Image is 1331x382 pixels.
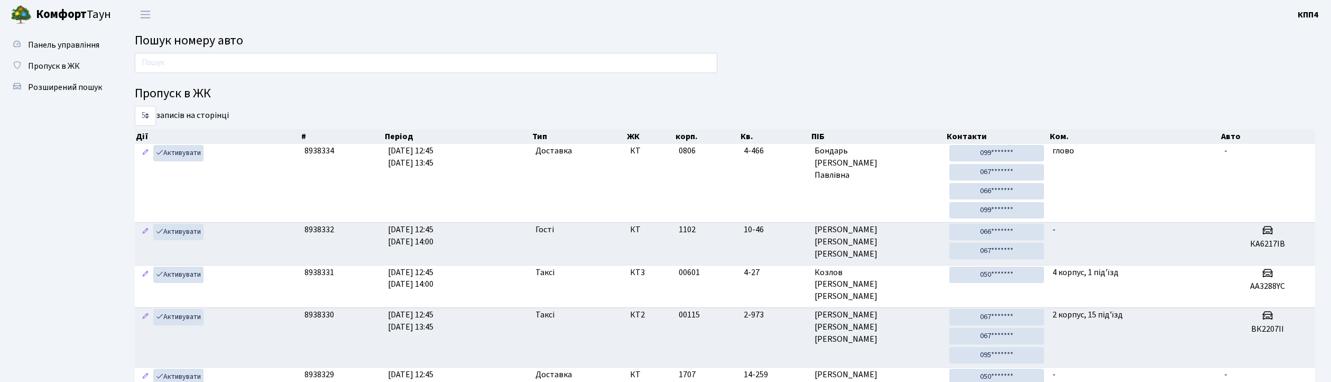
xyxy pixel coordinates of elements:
span: Панель управління [28,39,99,51]
span: КТ2 [630,309,670,321]
span: 10-46 [744,224,806,236]
select: записів на сторінці [135,106,156,126]
span: [PERSON_NAME] [PERSON_NAME] [PERSON_NAME] [815,309,941,345]
span: Пропуск в ЖК [28,60,80,72]
a: Активувати [153,267,204,283]
a: Активувати [153,309,204,325]
span: 8938329 [304,369,334,380]
h5: AA3288YC [1224,281,1311,292]
th: Кв. [740,129,810,144]
a: Панель управління [5,34,111,56]
th: Період [384,129,531,144]
span: - [1224,145,1227,157]
th: корп. [674,129,740,144]
span: 4-27 [744,267,806,279]
span: Таксі [535,309,554,321]
b: КПП4 [1298,9,1318,21]
h4: Пропуск в ЖК [135,86,1315,102]
span: 00601 [679,267,700,278]
span: - [1052,369,1056,380]
span: 2-973 [744,309,806,321]
span: 0806 [679,145,696,157]
th: Авто [1220,129,1315,144]
th: ПІБ [810,129,945,144]
span: 8938331 [304,267,334,278]
span: Козлов [PERSON_NAME] [PERSON_NAME] [815,267,941,303]
a: Активувати [153,145,204,161]
th: # [300,129,384,144]
h5: ВК2207ІІ [1224,324,1311,334]
span: Таксі [535,267,554,279]
a: Пропуск в ЖК [5,56,111,77]
span: Розширений пошук [28,81,102,93]
span: 1102 [679,224,696,235]
span: 8938332 [304,224,334,235]
span: Пошук номеру авто [135,31,243,50]
span: КТ [630,224,670,236]
span: [DATE] 12:45 [DATE] 13:45 [388,309,433,333]
a: Редагувати [139,224,152,240]
span: Бондарь [PERSON_NAME] Павлівна [815,145,941,181]
th: Тип [531,129,626,144]
span: Гості [535,224,554,236]
span: 4-466 [744,145,806,157]
span: [DATE] 12:45 [DATE] 14:00 [388,267,433,290]
b: Комфорт [36,6,87,23]
th: ЖК [626,129,674,144]
span: глово [1052,145,1074,157]
img: logo.png [11,4,32,25]
span: - [1224,369,1227,380]
span: КТ [630,145,670,157]
span: 14-259 [744,369,806,381]
span: 4 корпус, 1 під'їзд [1052,267,1119,278]
label: записів на сторінці [135,106,229,126]
span: 00115 [679,309,700,321]
span: 2 корпус, 15 під'їзд [1052,309,1123,321]
span: КТ [630,369,670,381]
a: Редагувати [139,145,152,161]
span: Доставка [535,145,572,157]
input: Пошук [135,53,717,73]
th: Ком. [1049,129,1221,144]
span: [DATE] 12:45 [DATE] 14:00 [388,224,433,248]
a: Активувати [153,224,204,240]
a: Розширений пошук [5,77,111,98]
th: Контакти [946,129,1049,144]
th: Дії [135,129,300,144]
span: 1707 [679,369,696,380]
span: 8938330 [304,309,334,321]
span: - [1052,224,1056,235]
span: [DATE] 12:45 [DATE] 13:45 [388,145,433,169]
span: 8938334 [304,145,334,157]
h5: КА6217ІВ [1224,239,1311,249]
span: [PERSON_NAME] [PERSON_NAME] [PERSON_NAME] [815,224,941,260]
a: КПП4 [1298,8,1318,21]
span: КТ3 [630,267,670,279]
button: Переключити навігацію [132,6,159,23]
span: Таун [36,6,111,24]
a: Редагувати [139,267,152,283]
a: Редагувати [139,309,152,325]
span: Доставка [535,369,572,381]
